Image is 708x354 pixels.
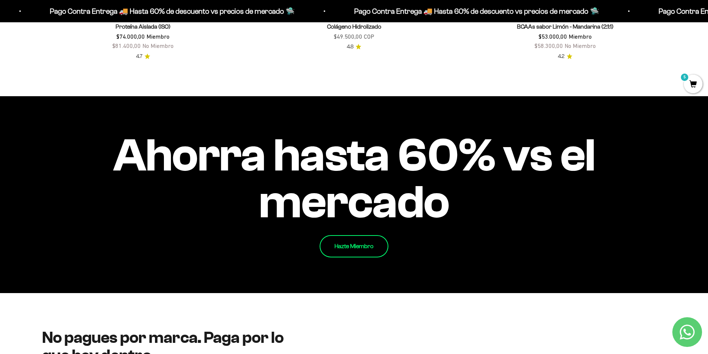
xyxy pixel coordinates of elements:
[136,52,142,61] span: 4.7
[320,235,388,257] a: Hazte Miembro
[569,33,592,40] span: Miembro
[539,33,567,40] span: $53.000,00
[534,42,563,49] span: $58.300,00
[684,81,702,89] a: 5
[680,73,689,82] mark: 5
[42,132,666,225] impact-text: Ahorra hasta 60% vs el mercado
[142,42,174,49] span: No Miembro
[347,43,361,51] a: 4.84.8 de 5.0 estrellas
[565,42,596,49] span: No Miembro
[116,33,145,40] span: $74.000,00
[347,43,353,51] span: 4.8
[112,42,141,49] span: $81.400,00
[136,52,150,61] a: 4.74.7 de 5.0 estrellas
[354,5,599,17] p: Pago Contra Entrega 🚚 Hasta 60% de descuento vs precios de mercado 🛸
[558,52,565,61] span: 4.2
[327,23,381,30] a: Colágeno Hidrolizado
[334,32,374,42] sale-price: $49.500,00 COP
[146,33,169,40] span: Miembro
[558,52,572,61] a: 4.24.2 de 5.0 estrellas
[517,23,614,30] a: BCAAs sabor Limón - Mandarina (2:1:1)
[50,5,295,17] p: Pago Contra Entrega 🚚 Hasta 60% de descuento vs precios de mercado 🛸
[116,23,171,30] a: Proteína Aislada (ISO)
